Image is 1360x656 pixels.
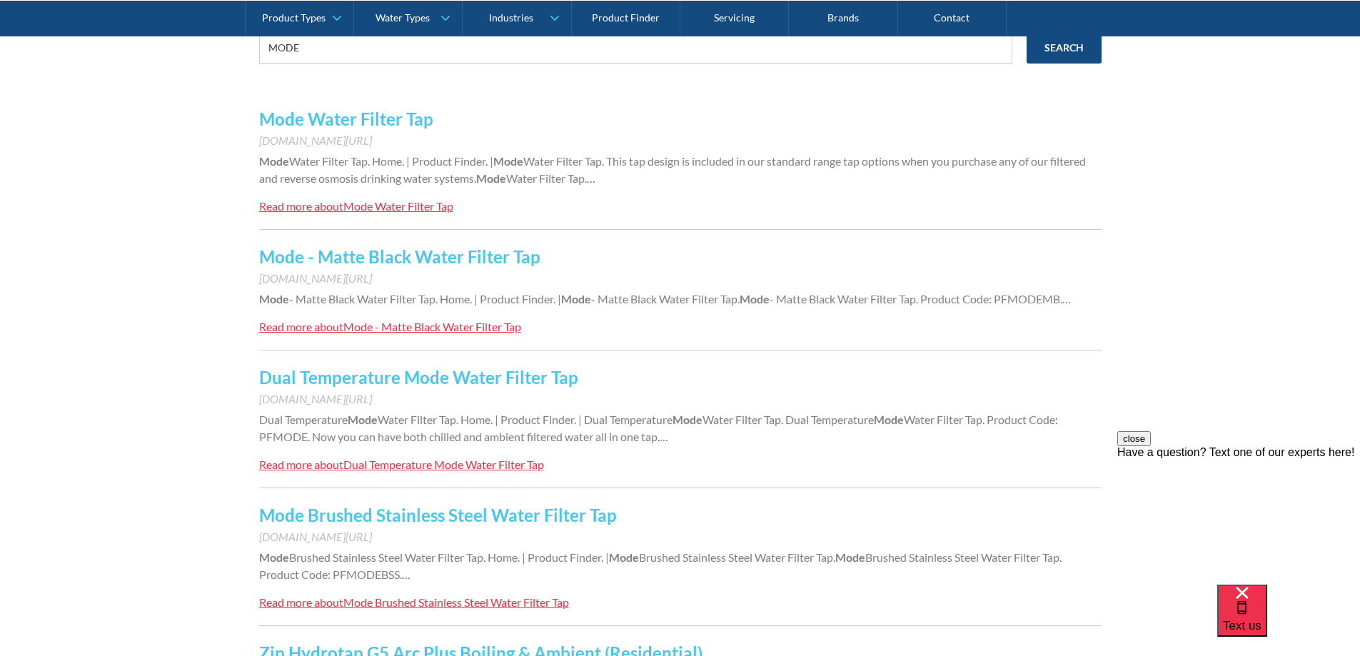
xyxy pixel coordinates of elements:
div: Read more about [259,199,343,213]
span: … [1062,292,1071,306]
a: Read more aboutMode Water Filter Tap [259,198,453,215]
iframe: podium webchat widget bubble [1217,585,1360,656]
strong: Mode [259,292,289,306]
div: Industries [489,11,533,24]
strong: Mode [259,154,289,168]
span: Water Filter Tap. [506,171,587,185]
div: Mode Water Filter Tap [343,199,453,213]
div: Mode Brushed Stainless Steel Water Filter Tap [343,595,569,609]
div: Mode - Matte Black Water Filter Tap [343,320,521,333]
div: Read more about [259,320,343,333]
strong: Mode [259,550,289,564]
span: Water Filter Tap. This tap design is included in our standard range tap options when you purchase... [259,154,1086,185]
strong: Mode [348,413,378,426]
strong: Mode [673,413,702,426]
span: - Matte Black Water Filter Tap. Home. | Product Finder. | [289,292,561,306]
a: Dual Temperature Mode Water Filter Tap [259,367,578,388]
a: Read more aboutDual Temperature Mode Water Filter Tap [259,456,544,473]
span: … [402,567,410,581]
div: Product Types [262,11,326,24]
a: Mode Water Filter Tap [259,109,433,129]
a: Read more aboutMode - Matte Black Water Filter Tap [259,318,521,335]
a: Read more aboutMode Brushed Stainless Steel Water Filter Tap [259,594,569,611]
span: Water Filter Tap. Home. | Product Finder. | Dual Temperature [378,413,673,426]
div: [DOMAIN_NAME][URL] [259,528,1102,545]
span: Brushed Stainless Steel Water Filter Tap. [639,550,835,564]
span: Water Filter Tap. Product Code: PFMODE. Now you can have both chilled and ambient filtered water ... [259,413,1058,443]
span: Water Filter Tap. Dual Temperature [702,413,874,426]
strong: Mode [874,413,904,426]
span: Dual Temperature [259,413,348,426]
span: - Matte Black Water Filter Tap. Product Code: PFMODEMB. [770,292,1062,306]
div: Dual Temperature Mode Water Filter Tap [343,458,544,471]
input: e.g. chilled water cooler [259,31,1012,64]
span: … [660,430,668,443]
strong: Mode [493,154,523,168]
span: Brushed Stainless Steel Water Filter Tap. Product Code: PFMODEBSS. [259,550,1062,581]
span: … [587,171,595,185]
strong: Mode [740,292,770,306]
span: Water Filter Tap. Home. | Product Finder. | [289,154,493,168]
div: Water Types [376,11,430,24]
div: Read more about [259,595,343,609]
strong: Mode [476,171,506,185]
div: [DOMAIN_NAME][URL] [259,270,1102,287]
iframe: podium webchat widget prompt [1117,431,1360,602]
input: Search [1027,31,1102,64]
span: - Matte Black Water Filter Tap. [591,292,740,306]
strong: Mode [609,550,639,564]
span: Brushed Stainless Steel Water Filter Tap. Home. | Product Finder. | [289,550,609,564]
a: Mode - Matte Black Water Filter Tap [259,246,540,267]
div: Read more about [259,458,343,471]
strong: Mode [561,292,591,306]
div: [DOMAIN_NAME][URL] [259,132,1102,149]
a: Mode Brushed Stainless Steel Water Filter Tap [259,505,617,525]
strong: Mode [835,550,865,564]
div: [DOMAIN_NAME][URL] [259,390,1102,408]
